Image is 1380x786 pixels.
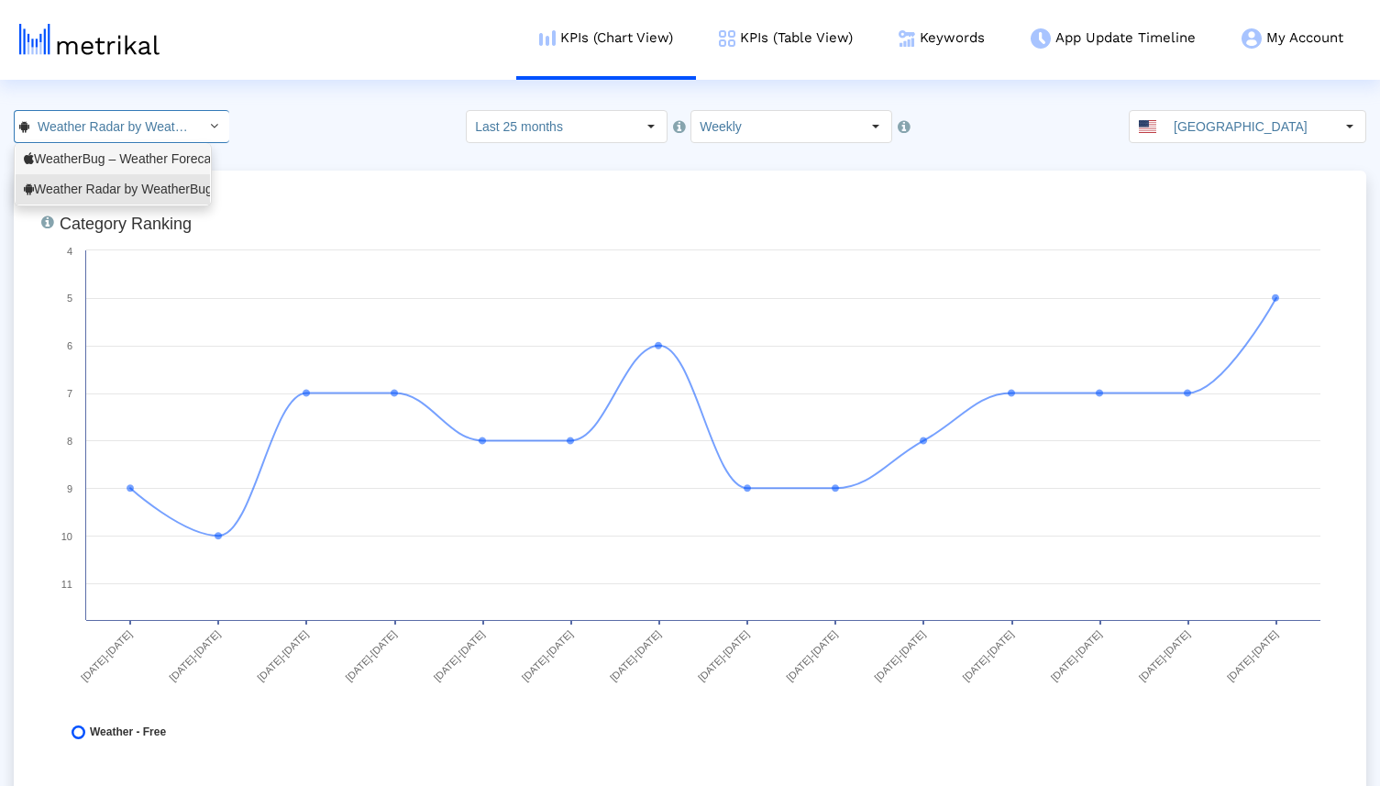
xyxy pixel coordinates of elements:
[899,30,915,47] img: keywords.png
[67,340,72,351] text: 6
[1049,628,1104,683] text: [DATE]-[DATE]
[1225,628,1280,683] text: [DATE]-[DATE]
[67,246,72,257] text: 4
[1334,111,1365,142] div: Select
[343,628,398,683] text: [DATE]-[DATE]
[60,215,192,233] tspan: Category Ranking
[635,111,667,142] div: Select
[61,531,72,542] text: 10
[67,483,72,494] text: 9
[90,725,166,739] span: Weather - Free
[24,181,202,198] div: Weather Radar by WeatherBug <[DOMAIN_NAME]>
[539,30,556,46] img: kpi-chart-menu-icon.png
[167,628,222,683] text: [DATE]-[DATE]
[719,30,735,47] img: kpi-table-menu-icon.png
[67,388,72,399] text: 7
[608,628,663,683] text: [DATE]-[DATE]
[1242,28,1262,49] img: my-account-menu-icon.png
[255,628,310,683] text: [DATE]-[DATE]
[19,24,160,55] img: metrical-logo-light.png
[696,628,751,683] text: [DATE]-[DATE]
[79,628,134,683] text: [DATE]-[DATE]
[1137,628,1192,683] text: [DATE]-[DATE]
[198,111,229,142] div: Select
[860,111,891,142] div: Select
[1031,28,1051,49] img: app-update-menu-icon.png
[67,293,72,304] text: 5
[24,150,202,168] div: WeatherBug – Weather Forecast <281940292>
[61,579,72,590] text: 11
[960,628,1015,683] text: [DATE]-[DATE]
[520,628,575,683] text: [DATE]-[DATE]
[784,628,839,683] text: [DATE]-[DATE]
[872,628,927,683] text: [DATE]-[DATE]
[67,436,72,447] text: 8
[432,628,487,683] text: [DATE]-[DATE]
